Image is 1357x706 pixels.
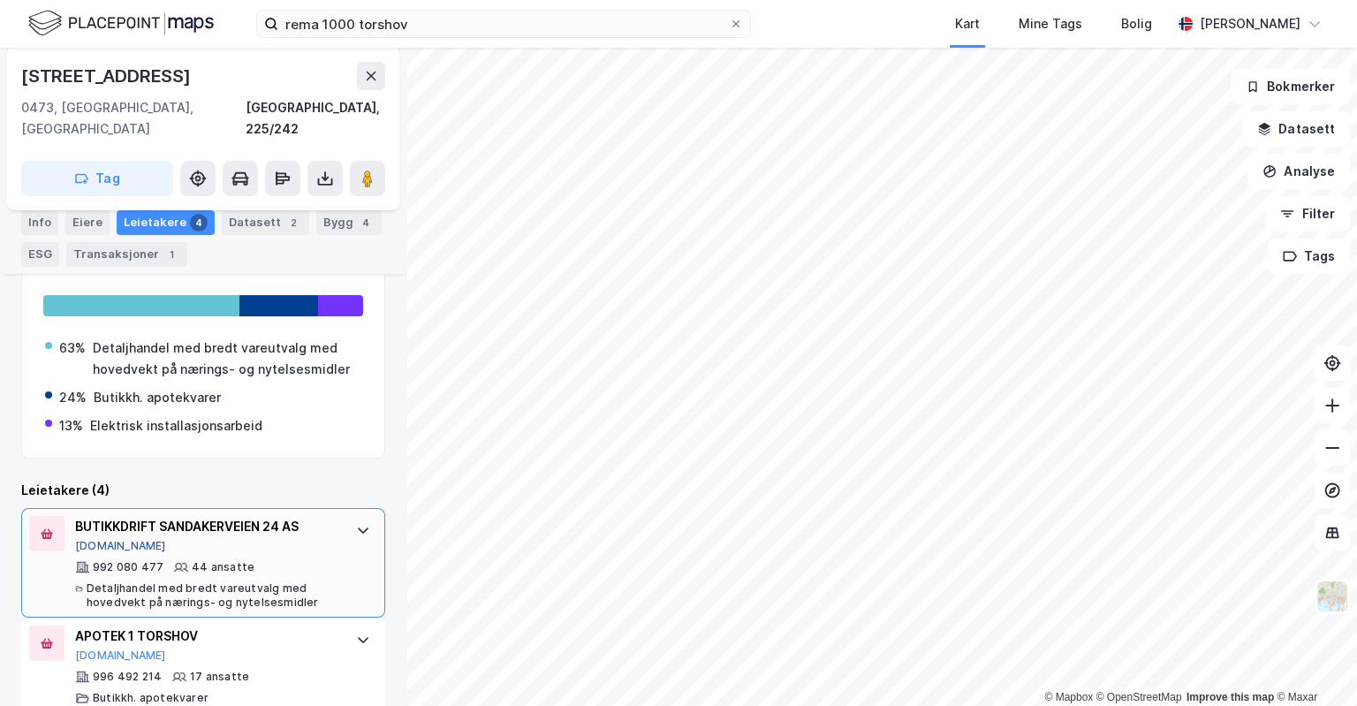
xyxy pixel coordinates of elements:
div: APOTEK 1 TORSHOV [75,626,338,647]
div: [GEOGRAPHIC_DATA], 225/242 [246,97,385,140]
div: Mine Tags [1019,13,1082,34]
button: Tags [1268,239,1350,274]
a: Improve this map [1186,691,1274,703]
div: Detaljhandel med bredt vareutvalg med hovedvekt på nærings- og nytelsesmidler [93,338,361,380]
button: Tag [21,161,173,196]
input: Søk på adresse, matrikkel, gårdeiere, leietakere eller personer [278,11,729,37]
div: 992 080 477 [93,560,163,574]
div: Bolig [1121,13,1152,34]
div: Transaksjoner [66,242,187,267]
div: Elektrisk installasjonsarbeid [90,415,262,437]
div: 1 [163,246,180,263]
iframe: Chat Widget [1269,621,1357,706]
button: Filter [1265,196,1350,232]
div: 996 492 214 [93,670,162,684]
div: 2 [284,214,302,232]
div: Leietakere [117,210,215,235]
div: 24% [59,387,87,408]
div: [STREET_ADDRESS] [21,62,194,90]
a: Mapbox [1044,691,1093,703]
div: 13% [59,415,83,437]
div: 17 ansatte [190,670,249,684]
button: Analyse [1247,154,1350,189]
div: [PERSON_NAME] [1200,13,1300,34]
div: 63% [59,338,86,359]
div: Butikkh. apotekvarer [94,387,221,408]
div: ESG [21,242,59,267]
div: Detaljhandel med bredt vareutvalg med hovedvekt på nærings- og nytelsesmidler [87,581,338,610]
div: Kart [955,13,980,34]
button: [DOMAIN_NAME] [75,539,166,553]
div: 0473, [GEOGRAPHIC_DATA], [GEOGRAPHIC_DATA] [21,97,246,140]
img: logo.f888ab2527a4732fd821a326f86c7f29.svg [28,8,214,39]
div: 4 [190,214,208,232]
div: Kontrollprogram for chat [1269,621,1357,706]
div: Bygg [316,210,382,235]
div: BUTIKKDRIFT SANDAKERVEIEN 24 AS [75,516,338,537]
a: OpenStreetMap [1096,691,1182,703]
div: Eiere [65,210,110,235]
div: 4 [357,214,375,232]
div: Datasett [222,210,309,235]
button: Datasett [1242,111,1350,147]
img: Z [1315,580,1349,613]
div: 44 ansatte [192,560,254,574]
div: Leietakere (4) [21,480,385,501]
div: Info [21,210,58,235]
div: Butikkh. apotekvarer [93,691,208,705]
button: Bokmerker [1231,69,1350,104]
button: [DOMAIN_NAME] [75,649,166,663]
